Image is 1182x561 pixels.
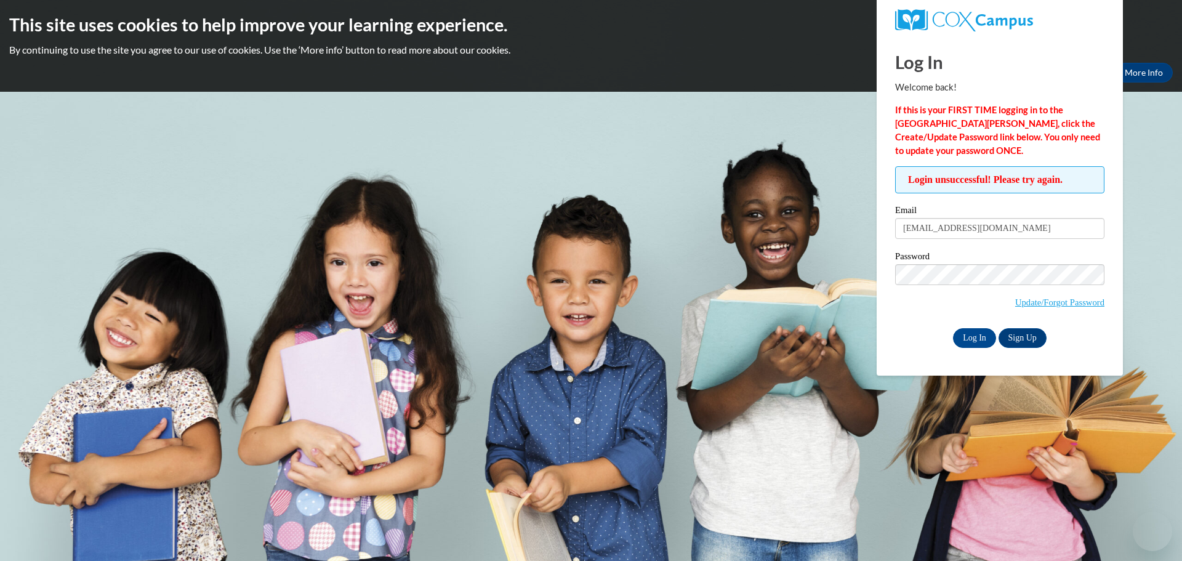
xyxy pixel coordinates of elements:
strong: If this is your FIRST TIME logging in to the [GEOGRAPHIC_DATA][PERSON_NAME], click the Create/Upd... [895,105,1100,156]
a: Sign Up [999,328,1047,348]
p: By continuing to use the site you agree to our use of cookies. Use the ‘More info’ button to read... [9,43,1173,57]
p: Welcome back! [895,81,1104,94]
a: More Info [1115,63,1173,83]
iframe: Button to launch messaging window [1133,512,1172,551]
h2: This site uses cookies to help improve your learning experience. [9,12,1173,37]
span: Login unsuccessful! Please try again. [895,166,1104,193]
img: COX Campus [895,9,1033,31]
label: Password [895,252,1104,264]
label: Email [895,206,1104,218]
input: Log In [953,328,996,348]
a: Update/Forgot Password [1015,297,1104,307]
a: COX Campus [895,9,1104,31]
h1: Log In [895,49,1104,75]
